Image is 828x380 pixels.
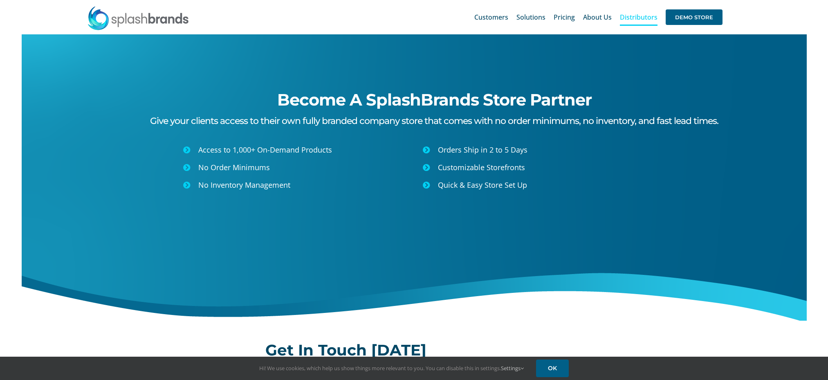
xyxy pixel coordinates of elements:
span: Hi! We use cookies, which help us show things more relevant to you. You can disable this in setti... [259,364,524,372]
span: Give your clients access to their own fully branded company store that comes with no order minimu... [150,115,718,126]
a: Distributors [620,4,657,30]
span: Distributors [620,14,657,20]
span: No Inventory Management [198,180,290,190]
img: SplashBrands.com Logo [87,6,189,30]
a: Customers [474,4,508,30]
a: Settings [501,364,524,372]
span: Customizable Storefronts [438,162,525,172]
span: DEMO STORE [666,9,723,25]
a: Pricing [554,4,575,30]
a: DEMO STORE [666,4,723,30]
a: OK [536,360,569,377]
nav: Main Menu [474,4,723,30]
h2: Get In Touch [DATE] [265,342,563,358]
span: Quick & Easy Store Set Up [438,180,527,190]
span: Pricing [554,14,575,20]
span: Solutions [516,14,545,20]
span: About Us [583,14,612,20]
span: No Order Minimums [198,162,270,172]
span: Orders Ship in 2 to 5 Days [438,145,527,155]
span: Access to 1,000+ On-Demand Products [198,145,332,155]
span: Become A SplashBrands Store Partner [277,90,592,110]
span: Customers [474,14,508,20]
